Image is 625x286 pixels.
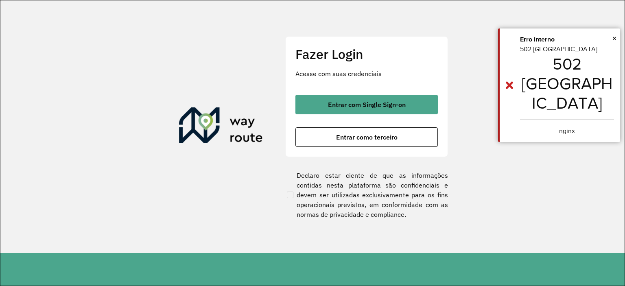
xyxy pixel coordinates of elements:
h2: Fazer Login [295,46,438,62]
button: button [295,127,438,147]
button: Close [612,32,616,44]
span: Entrar com Single Sign-on [328,101,406,108]
div: 502 [GEOGRAPHIC_DATA] [520,44,614,136]
center: nginx [520,126,614,136]
span: × [612,32,616,44]
p: Acesse com suas credenciais [295,69,438,79]
h1: 502 [GEOGRAPHIC_DATA] [520,54,614,113]
span: Entrar como terceiro [336,134,398,140]
img: Roteirizador AmbevTech [179,107,263,146]
button: button [295,95,438,114]
div: Erro interno [520,35,614,44]
label: Declaro estar ciente de que as informações contidas nesta plataforma são confidenciais e devem se... [285,170,448,219]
